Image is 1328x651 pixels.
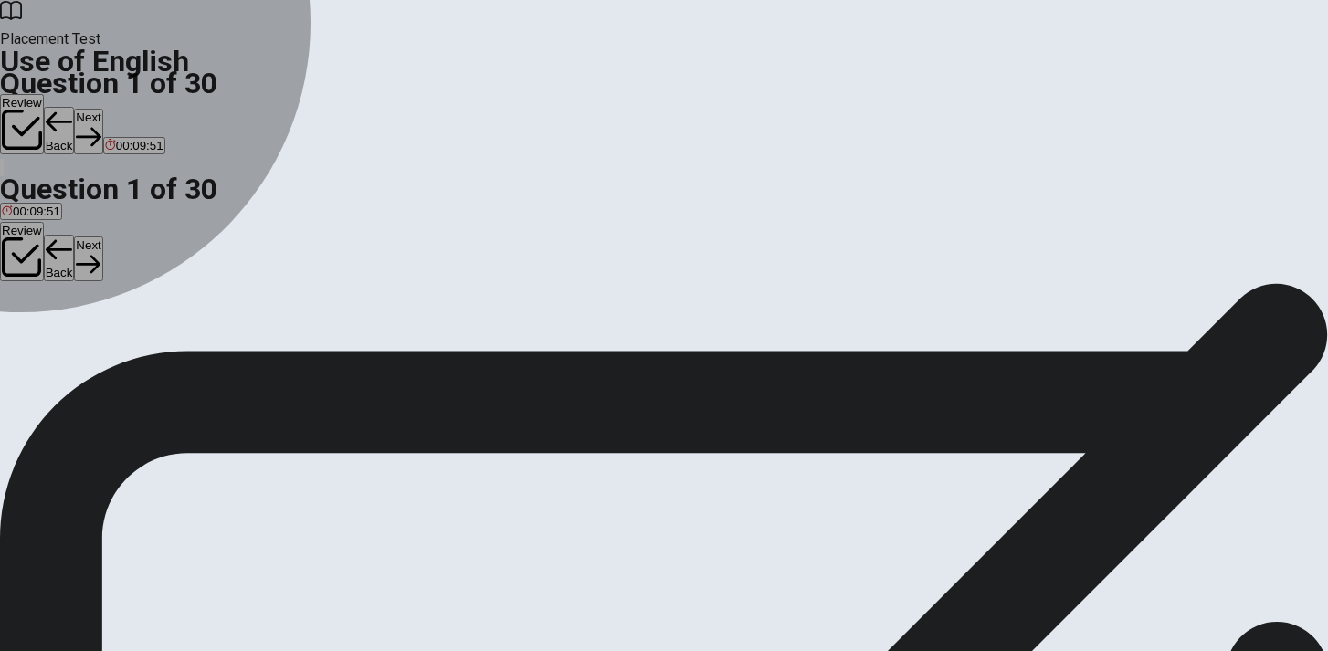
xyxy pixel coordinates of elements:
button: Next [74,236,102,281]
span: 00:09:51 [116,139,163,152]
button: Back [44,235,75,282]
button: 00:09:51 [103,137,165,154]
button: Back [44,107,75,154]
button: Next [74,109,102,153]
span: 00:09:51 [13,205,60,218]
